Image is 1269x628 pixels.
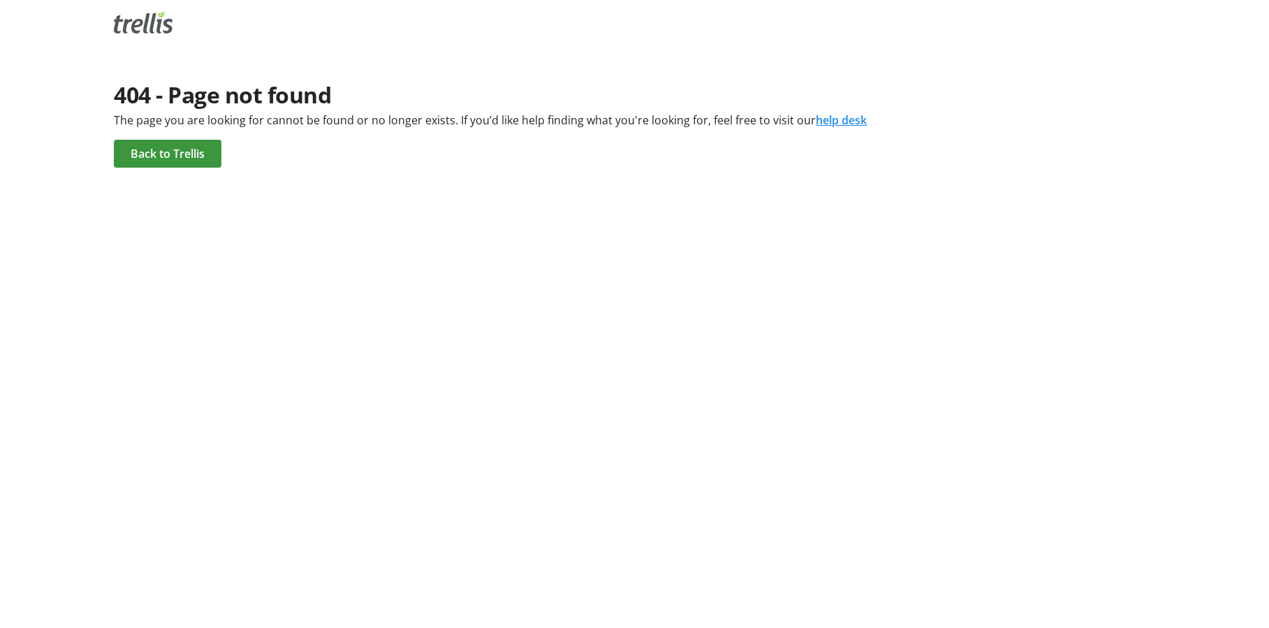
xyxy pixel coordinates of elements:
[131,145,205,162] span: Back to Trellis
[114,11,173,34] img: Trellis Logo
[816,112,867,128] a: help desk
[114,112,1154,129] div: The page you are looking for cannot be found or no longer exists. If you’d like help finding what...
[114,78,1154,112] div: 404 - Page not found
[114,140,221,168] a: Back to Trellis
